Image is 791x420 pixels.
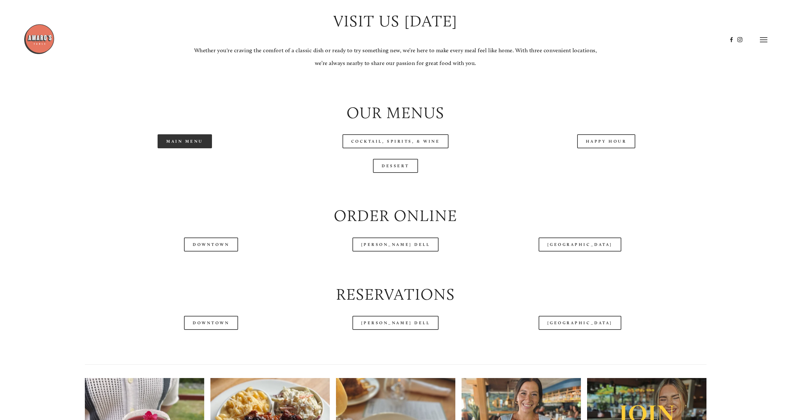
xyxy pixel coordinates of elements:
[539,316,621,330] a: [GEOGRAPHIC_DATA]
[24,24,55,55] img: Amaro's Table
[85,102,706,124] h2: Our Menus
[184,316,238,330] a: Downtown
[158,134,212,148] a: Main Menu
[539,238,621,252] a: [GEOGRAPHIC_DATA]
[577,134,636,148] a: Happy Hour
[85,205,706,227] h2: Order Online
[352,316,439,330] a: [PERSON_NAME] Dell
[343,134,449,148] a: Cocktail, Spirits, & Wine
[184,238,238,252] a: Downtown
[373,159,418,173] a: Dessert
[352,238,439,252] a: [PERSON_NAME] Dell
[85,283,706,305] h2: Reservations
